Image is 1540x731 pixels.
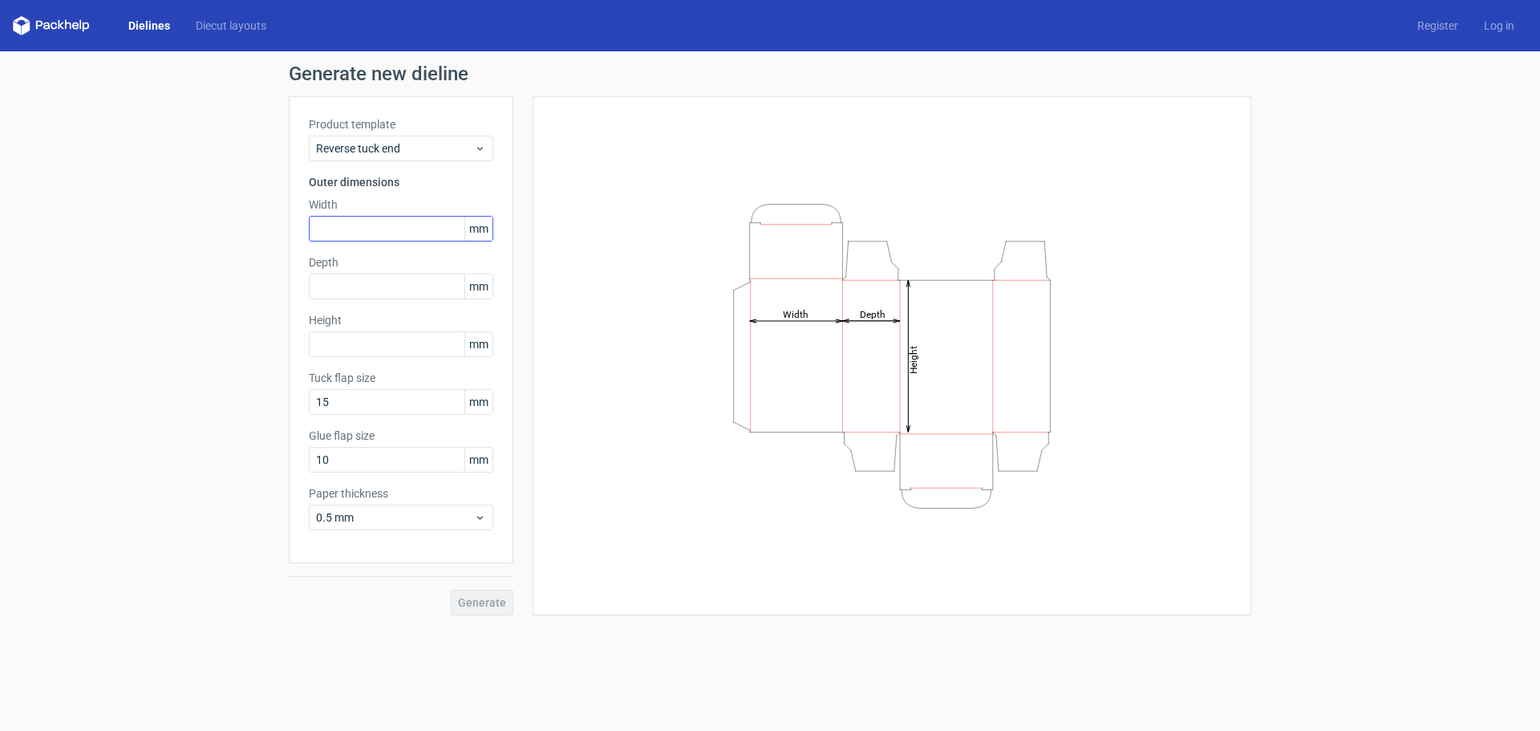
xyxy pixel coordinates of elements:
[309,197,493,213] label: Width
[464,448,492,472] span: mm
[115,18,183,34] a: Dielines
[464,217,492,241] span: mm
[309,312,493,328] label: Height
[309,370,493,386] label: Tuck flap size
[860,308,885,319] tspan: Depth
[464,390,492,414] span: mm
[289,64,1251,83] h1: Generate new dieline
[309,485,493,502] label: Paper thickness
[316,510,474,526] span: 0.5 mm
[309,428,493,444] label: Glue flap size
[309,254,493,270] label: Depth
[464,332,492,356] span: mm
[1471,18,1527,34] a: Log in
[316,140,474,156] span: Reverse tuck end
[783,308,808,319] tspan: Width
[183,18,279,34] a: Diecut layouts
[908,345,919,373] tspan: Height
[1404,18,1471,34] a: Register
[309,174,493,190] h3: Outer dimensions
[464,274,492,298] span: mm
[309,116,493,132] label: Product template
